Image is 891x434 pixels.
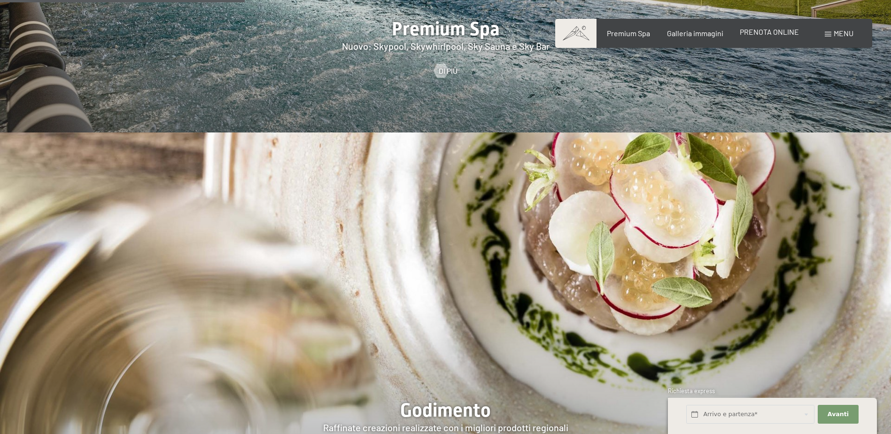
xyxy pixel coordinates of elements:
[667,29,723,38] a: Galleria immagini
[828,410,849,418] span: Avanti
[818,405,858,424] button: Avanti
[740,27,799,36] a: PRENOTA ONLINE
[434,66,457,76] a: Di più
[668,387,715,395] span: Richiesta express
[439,66,457,76] span: Di più
[834,29,853,38] span: Menu
[607,29,650,38] a: Premium Spa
